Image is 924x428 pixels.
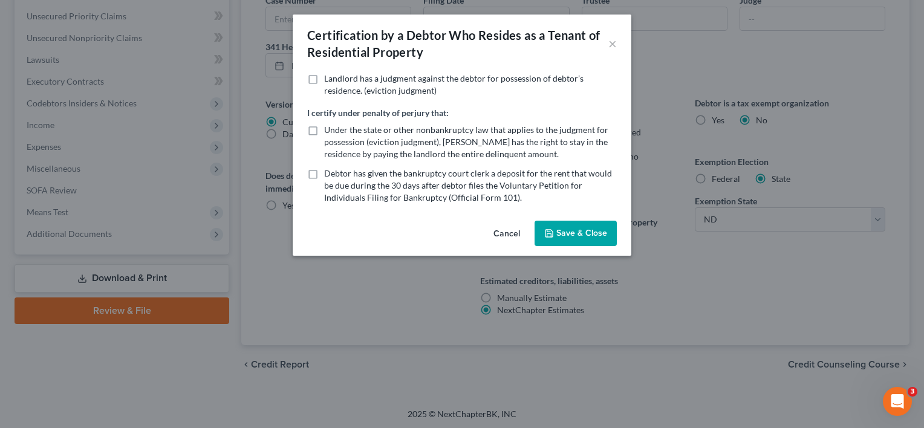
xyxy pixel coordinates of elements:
[324,168,612,203] span: Debtor has given the bankruptcy court clerk a deposit for the rent that would be due during the 3...
[484,222,530,246] button: Cancel
[324,125,608,159] span: Under the state or other nonbankruptcy law that applies to the judgment for possession (eviction ...
[324,73,584,96] span: Landlord has a judgment against the debtor for possession of debtor’s residence. (eviction judgment)
[908,387,917,397] span: 3
[883,387,912,416] iframe: Intercom live chat
[307,27,608,60] div: Certification by a Debtor Who Resides as a Tenant of Residential Property
[307,106,449,119] label: I certify under penalty of perjury that:
[535,221,617,246] button: Save & Close
[608,36,617,51] button: ×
